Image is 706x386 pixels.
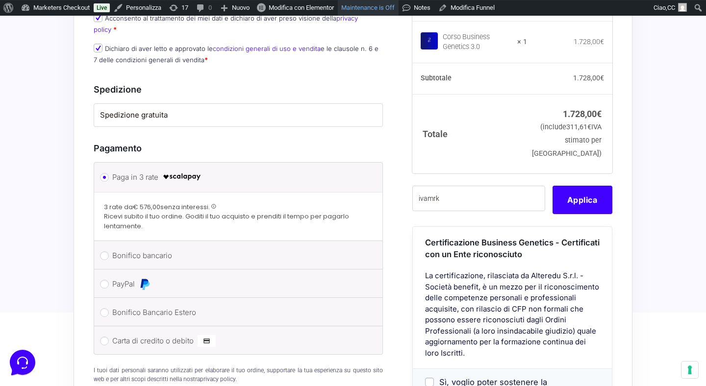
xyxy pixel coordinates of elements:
span: 311,61 [566,123,591,131]
bdi: 1.728,00 [574,38,604,46]
label: Dichiaro di aver letto e approvato le e le clausole n. 6 e 7 delle condizioni generali di vendita [94,45,378,64]
span: € [600,74,604,82]
label: Paga in 3 rate [112,170,361,185]
label: PayPal [112,277,361,291]
a: Apri Centro Assistenza [104,121,180,129]
button: Le tue preferenze relative al consenso per le tecnologie di tracciamento [681,362,698,378]
button: Applica [553,186,612,214]
p: Home [29,310,46,318]
bdi: 1.728,00 [573,74,604,82]
button: Aiuto [128,296,188,318]
span: € [600,38,604,46]
span: Le tue conversazioni [16,39,83,47]
th: Totale [412,95,528,173]
img: Carta di credito o debito [198,335,216,347]
span: Inizia una conversazione [64,88,145,96]
img: PayPal [139,278,151,290]
button: Messaggi [68,296,128,318]
a: Live [94,3,110,12]
input: Cerca un articolo... [22,143,160,152]
th: Subtotale [412,63,528,95]
img: Corso Business Genetics 3.0 [421,32,438,49]
label: Bonifico bancario [112,248,361,263]
p: I tuoi dati personali saranno utilizzati per elaborare il tuo ordine, supportare la tua esperienz... [94,366,383,384]
input: Acconsento al trattamento dei miei dati e dichiaro di aver preso visione dellaprivacy policy [94,13,102,22]
input: Dichiaro di aver letto e approvato lecondizioni generali di uso e venditae le clausole n. 6 e 7 d... [94,44,102,52]
div: Corso Business Genetics 3.0 [443,33,511,52]
img: dark [16,55,35,74]
h2: Ciao da Marketers 👋 [8,8,165,24]
label: Carta di credito o debito [112,334,361,348]
a: condizioni generali di uso e vendita [213,45,321,52]
label: Spedizione gratuita [100,110,377,121]
input: Coupon [412,186,545,211]
label: Bonifico Bancario Estero [112,305,361,320]
bdi: 1.728,00 [563,109,602,119]
p: Aiuto [151,310,165,318]
h3: Pagamento [94,142,383,155]
strong: × 1 [517,38,527,48]
span: Modifica con Elementor [269,4,334,11]
button: Home [8,296,68,318]
small: (include IVA stimato per [GEOGRAPHIC_DATA]) [532,123,602,158]
h3: Spedizione [94,83,383,96]
span: € [587,123,591,131]
span: Trova una risposta [16,121,76,129]
div: La certificazione, rilasciata da Alteredu S.r.l. - Società benefit, è un mezzo per il riconoscime... [413,270,612,368]
p: Messaggi [85,310,111,318]
span: € [597,109,602,119]
span: Certificazione Business Genetics - Certificati con un Ente riconosciuto [425,238,600,260]
span: CC [667,4,675,11]
img: dark [31,55,51,74]
iframe: Customerly Messenger Launcher [8,348,37,377]
img: scalapay-logo-black.png [162,171,202,183]
a: privacy policy [200,376,235,383]
img: dark [47,55,67,74]
button: Inizia una conversazione [16,82,180,102]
